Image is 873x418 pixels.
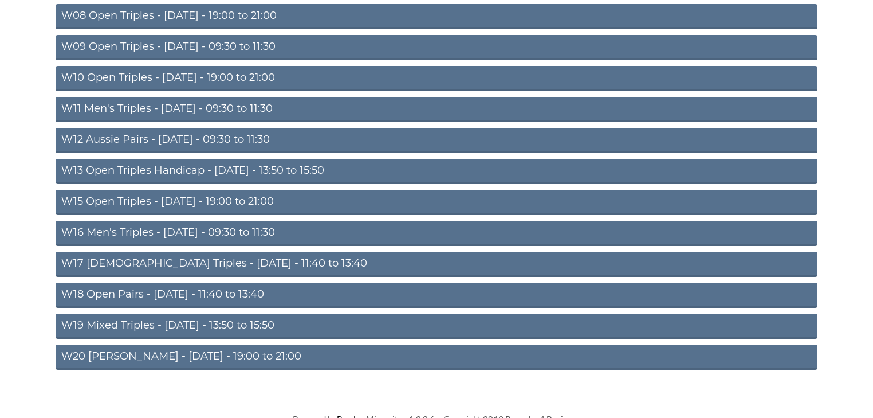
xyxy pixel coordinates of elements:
[56,283,817,308] a: W18 Open Pairs - [DATE] - 11:40 to 13:40
[56,35,817,60] a: W09 Open Triples - [DATE] - 09:30 to 11:30
[56,345,817,370] a: W20 [PERSON_NAME] - [DATE] - 19:00 to 21:00
[56,97,817,122] a: W11 Men's Triples - [DATE] - 09:30 to 11:30
[56,221,817,246] a: W16 Men's Triples - [DATE] - 09:30 to 11:30
[56,159,817,184] a: W13 Open Triples Handicap - [DATE] - 13:50 to 15:50
[56,190,817,215] a: W15 Open Triples - [DATE] - 19:00 to 21:00
[56,66,817,91] a: W10 Open Triples - [DATE] - 19:00 to 21:00
[56,314,817,339] a: W19 Mixed Triples - [DATE] - 13:50 to 15:50
[56,4,817,29] a: W08 Open Triples - [DATE] - 19:00 to 21:00
[56,128,817,153] a: W12 Aussie Pairs - [DATE] - 09:30 to 11:30
[56,252,817,277] a: W17 [DEMOGRAPHIC_DATA] Triples - [DATE] - 11:40 to 13:40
